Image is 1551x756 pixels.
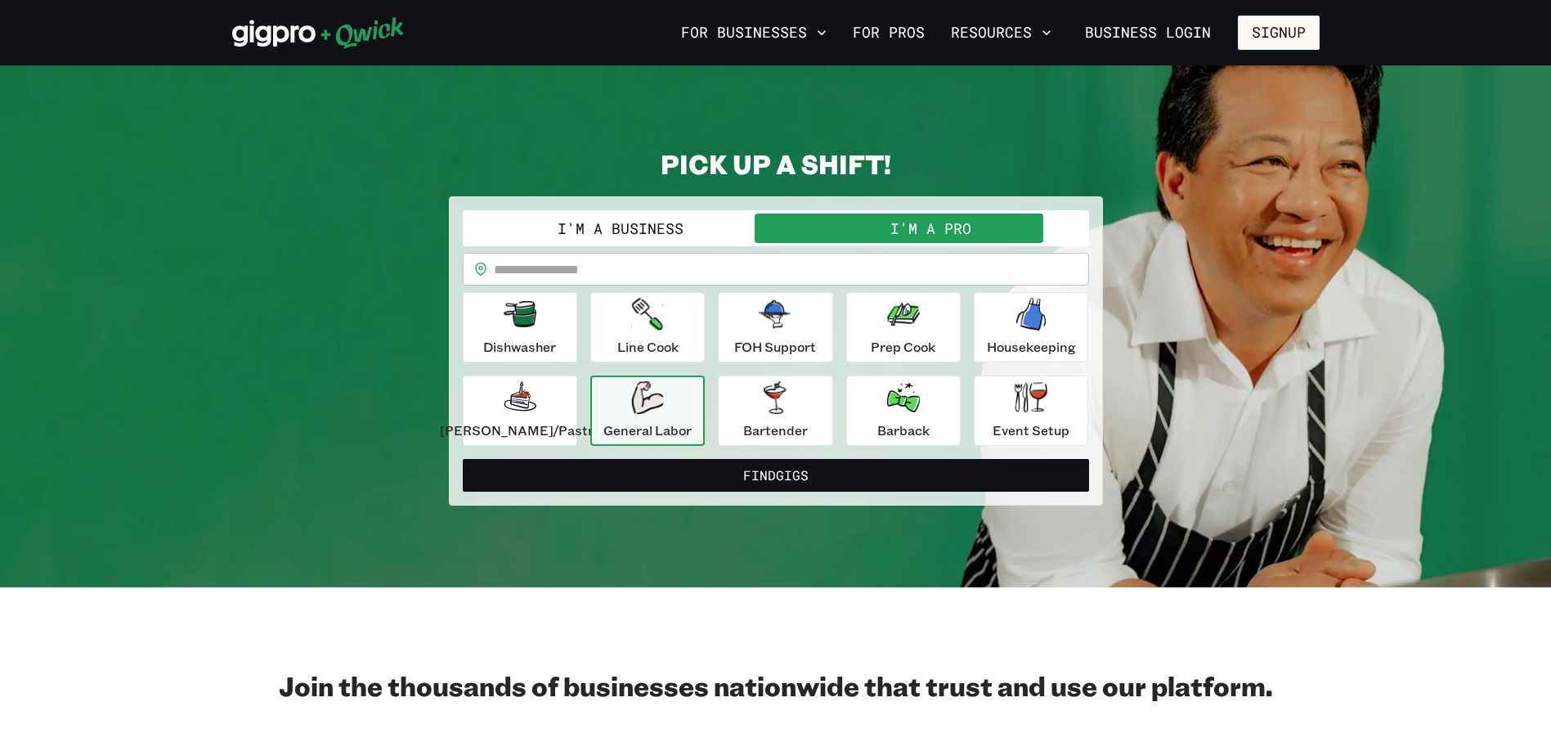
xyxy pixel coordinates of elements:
[871,337,935,357] p: Prep Cook
[440,421,600,440] p: [PERSON_NAME]/Pastry
[718,292,832,362] button: FOH Support
[463,376,577,446] button: [PERSON_NAME]/Pastry
[987,337,1076,357] p: Housekeeping
[449,147,1103,180] h2: PICK UP A SHIFT!
[483,337,556,357] p: Dishwasher
[617,337,679,357] p: Line Cook
[974,292,1088,362] button: Housekeeping
[846,292,961,362] button: Prep Cook
[1071,16,1225,50] a: Business Login
[776,214,1086,243] button: I'm a Pro
[846,376,961,446] button: Barback
[466,214,776,243] button: I'm a Business
[463,292,577,362] button: Dishwasher
[603,421,692,440] p: General Labor
[877,421,930,440] p: Barback
[974,376,1088,446] button: Event Setup
[993,421,1069,440] p: Event Setup
[734,337,816,357] p: FOH Support
[675,19,833,47] button: For Businesses
[590,292,705,362] button: Line Cook
[463,459,1089,492] button: FindGigs
[232,669,1320,702] h2: Join the thousands of businesses nationwide that trust and use our platform.
[590,376,705,446] button: General Labor
[846,19,931,47] a: For Pros
[718,376,832,446] button: Bartender
[743,421,808,440] p: Bartender
[1238,16,1320,50] button: Signup
[944,19,1058,47] button: Resources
